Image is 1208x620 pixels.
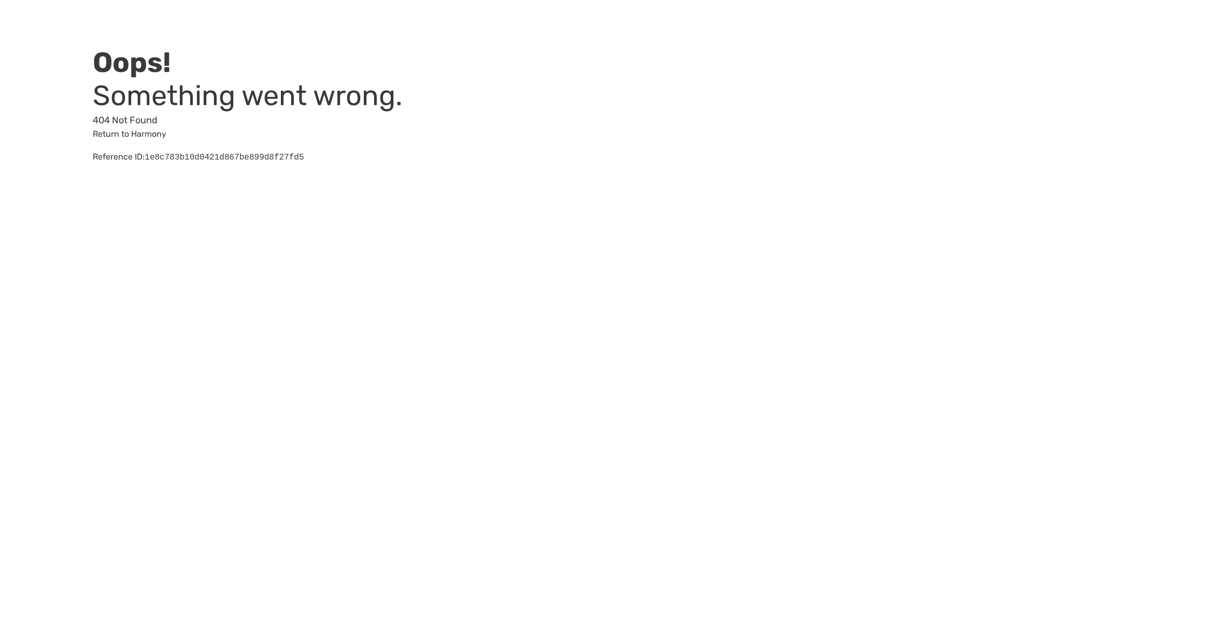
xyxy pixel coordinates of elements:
[93,79,558,112] h3: Something went wrong.
[93,46,558,79] h2: Oops!
[145,153,304,162] pre: 1e8c783b10d0421d867be899d8f27fd5
[93,129,166,139] a: Return to Harmony
[93,151,558,164] div: Reference ID:
[93,112,558,128] p: 404 Not Found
